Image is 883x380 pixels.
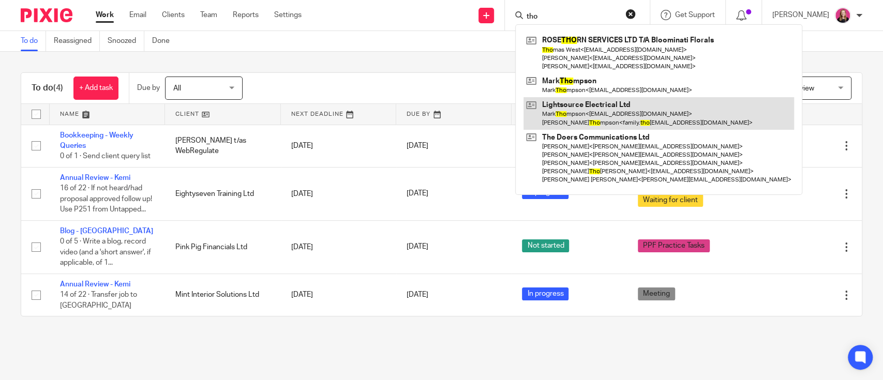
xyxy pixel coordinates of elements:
[137,83,160,93] p: Due by
[162,10,185,20] a: Clients
[834,7,851,24] img: Team%20headshots.png
[772,10,829,20] p: [PERSON_NAME]
[165,167,280,220] td: Eightyseven Training Ltd
[638,287,675,300] span: Meeting
[60,281,130,288] a: Annual Review - Kemi
[281,167,396,220] td: [DATE]
[526,12,619,22] input: Search
[281,125,396,167] td: [DATE]
[96,10,114,20] a: Work
[60,238,151,266] span: 0 of 5 · Write a blog, record video (and a 'short answer', if applicable, of 1...
[60,227,153,235] a: Blog - [GEOGRAPHIC_DATA]
[165,273,280,316] td: Mint Interior Solutions Ltd
[32,83,63,94] h1: To do
[21,8,72,22] img: Pixie
[281,273,396,316] td: [DATE]
[233,10,259,20] a: Reports
[675,11,715,19] span: Get Support
[522,239,569,252] span: Not started
[200,10,217,20] a: Team
[522,287,568,300] span: In progress
[625,9,636,19] button: Clear
[73,77,118,100] a: + Add task
[60,185,152,213] span: 16 of 22 · If not heard/had proposal approved follow up! Use P251 from Untapped...
[274,10,302,20] a: Settings
[407,142,428,149] span: [DATE]
[407,291,428,298] span: [DATE]
[60,153,151,160] span: 0 of 1 · Send client query list
[638,239,710,252] span: PPF Practice Tasks
[281,220,396,273] td: [DATE]
[165,220,280,273] td: Pink Pig Financials Ltd
[173,85,181,92] span: All
[54,31,100,51] a: Reassigned
[152,31,177,51] a: Done
[165,125,280,167] td: [PERSON_NAME] t/as WebRegulate
[407,244,428,251] span: [DATE]
[53,84,63,92] span: (4)
[407,190,428,197] span: [DATE]
[638,194,703,207] span: Waiting for client
[60,174,130,181] a: Annual Review - Kemi
[129,10,146,20] a: Email
[60,291,137,309] span: 14 of 22 · Transfer job to [GEOGRAPHIC_DATA]
[21,31,46,51] a: To do
[108,31,144,51] a: Snoozed
[60,132,133,149] a: Bookkeeping - Weekly Queries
